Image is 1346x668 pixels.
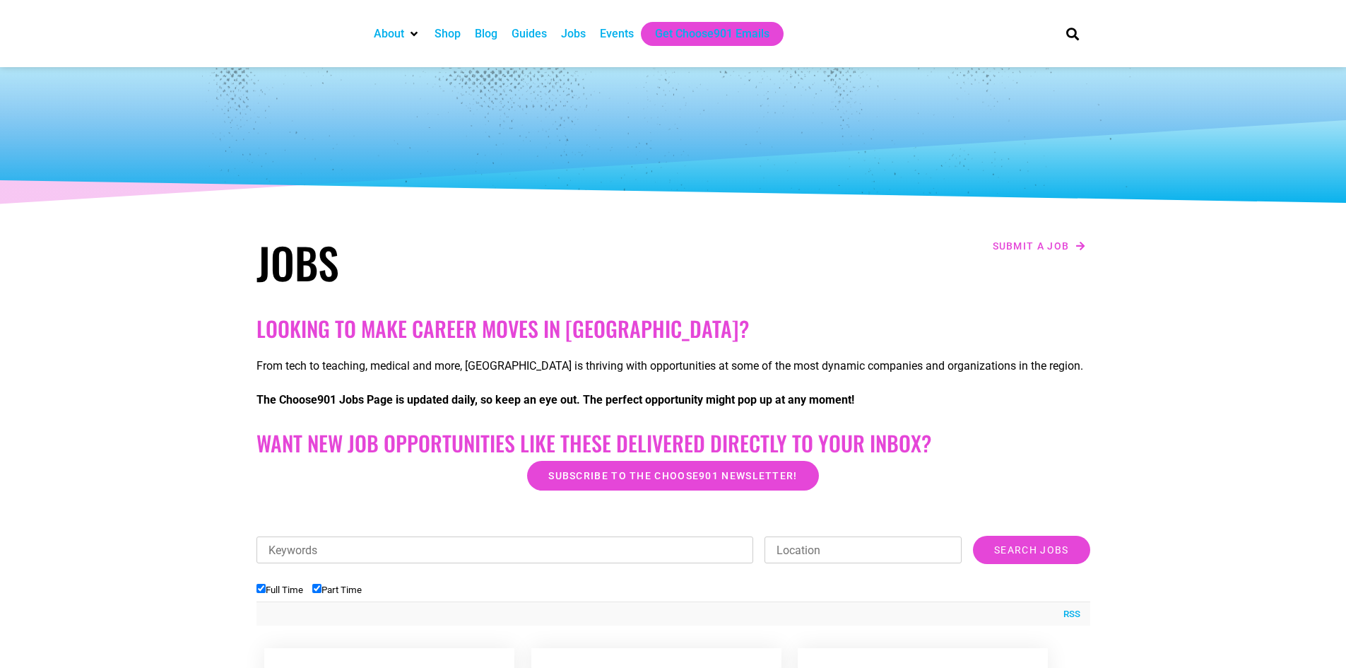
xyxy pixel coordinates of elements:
a: Get Choose901 Emails [655,25,769,42]
a: Blog [475,25,497,42]
input: Location [764,537,962,563]
p: From tech to teaching, medical and more, [GEOGRAPHIC_DATA] is thriving with opportunities at some... [256,358,1090,375]
a: Events [600,25,634,42]
a: Submit a job [988,237,1090,255]
nav: Main nav [367,22,1042,46]
h2: Looking to make career moves in [GEOGRAPHIC_DATA]? [256,316,1090,341]
a: Jobs [561,25,586,42]
div: About [367,22,427,46]
label: Part Time [312,585,362,595]
h1: Jobs [256,237,666,288]
span: Submit a job [993,241,1070,251]
h2: Want New Job Opportunities like these Delivered Directly to your Inbox? [256,430,1090,456]
a: About [374,25,404,42]
a: RSS [1056,607,1080,621]
a: Subscribe to the Choose901 newsletter! [527,461,818,491]
input: Search Jobs [973,536,1090,564]
label: Full Time [256,585,303,595]
a: Shop [435,25,461,42]
a: Guides [512,25,547,42]
strong: The Choose901 Jobs Page is updated daily, so keep an eye out. The perfect opportunity might pop u... [256,393,854,406]
div: Search [1061,22,1084,45]
span: Subscribe to the Choose901 newsletter! [548,471,797,481]
input: Full Time [256,584,266,593]
input: Part Time [312,584,321,593]
input: Keywords [256,537,754,563]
